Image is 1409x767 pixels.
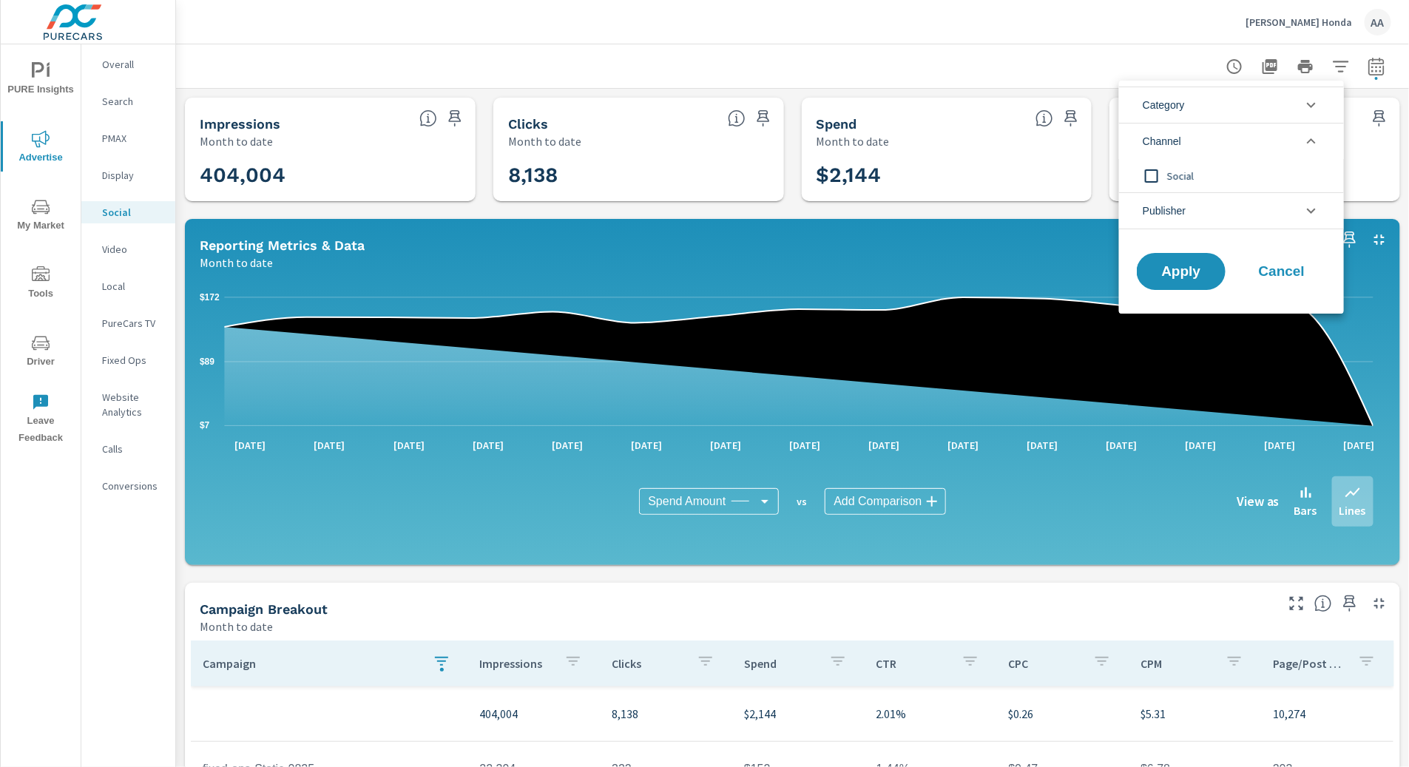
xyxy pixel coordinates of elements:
[1167,167,1329,185] span: Social
[1152,265,1211,278] span: Apply
[1119,159,1341,192] div: Social
[1143,87,1185,123] span: Category
[1252,265,1311,278] span: Cancel
[1237,253,1326,290] button: Cancel
[1119,81,1344,235] ul: filter options
[1137,253,1226,290] button: Apply
[1143,124,1181,159] span: Channel
[1143,193,1186,229] span: Publisher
